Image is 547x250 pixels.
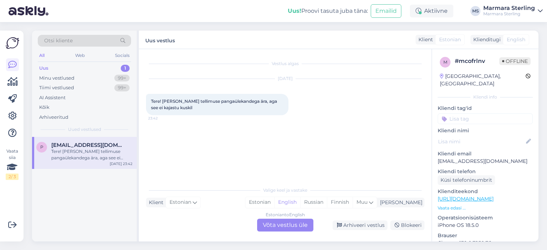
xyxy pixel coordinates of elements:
input: Lisa tag [438,113,533,124]
b: Uus! [288,7,301,14]
div: Marmara Sterling [483,5,535,11]
div: Uus [39,65,48,72]
div: # mcofrlnv [455,57,499,65]
div: Valige keel ja vastake [146,187,424,193]
a: [URL][DOMAIN_NAME] [438,196,494,202]
div: Võta vestlus üle [257,219,313,232]
div: Kliendi info [438,94,533,100]
div: English [274,197,300,208]
div: Vaata siia [6,148,19,180]
div: 1 [121,65,130,72]
div: 2 / 3 [6,174,19,180]
p: Operatsioonisüsteem [438,214,533,222]
span: Estonian [170,198,191,206]
span: Otsi kliente [44,37,73,44]
p: Vaata edasi ... [438,205,533,211]
span: 23:42 [148,116,175,121]
span: p [40,144,43,150]
p: iPhone OS 18.5.0 [438,222,533,229]
div: [DATE] [146,75,424,82]
span: m [443,59,447,65]
span: Offline [499,57,531,65]
div: [GEOGRAPHIC_DATA], [GEOGRAPHIC_DATA] [440,73,526,87]
div: Arhiveeri vestlus [333,220,387,230]
div: Tiimi vestlused [39,84,74,91]
div: Estonian [245,197,274,208]
p: Chrome 139.0.7258.76 [438,239,533,247]
div: Küsi telefoninumbrit [438,175,495,185]
div: [DATE] 23:42 [110,161,132,166]
div: 99+ [114,75,130,82]
p: Kliendi email [438,150,533,158]
p: Klienditeekond [438,188,533,195]
div: Marmara Sterling [483,11,535,17]
div: Blokeeri [390,220,424,230]
button: Emailid [371,4,401,18]
div: Russian [300,197,327,208]
input: Lisa nimi [438,138,525,145]
div: Arhiveeritud [39,114,68,121]
div: Tere! [PERSON_NAME] tellimuse pangaülekandega ära, aga see ei kajastu kuskil [51,148,132,161]
div: Klienditugi [470,36,501,43]
div: Klient [146,199,163,206]
div: All [38,51,46,60]
div: AI Assistent [39,94,66,101]
span: Tere! [PERSON_NAME] tellimuse pangaülekandega ära, aga see ei kajastu kuskil [151,99,278,110]
a: Marmara SterlingMarmara Sterling [483,5,543,17]
div: Aktiivne [410,5,453,17]
span: Estonian [439,36,461,43]
div: Minu vestlused [39,75,74,82]
div: MS [470,6,480,16]
div: Klient [416,36,433,43]
p: Brauser [438,232,533,239]
span: Muu [356,199,368,205]
p: Kliendi telefon [438,168,533,175]
div: Finnish [327,197,353,208]
div: Web [74,51,86,60]
span: English [507,36,525,43]
span: Uued vestlused [68,126,101,133]
div: [PERSON_NAME] [377,199,422,206]
p: Kliendi tag'id [438,105,533,112]
span: pillekaro@gmail.com [51,142,125,148]
div: Kõik [39,104,50,111]
div: Vestlus algas [146,60,424,67]
div: Socials [114,51,131,60]
div: Estonian to English [266,212,305,218]
div: Proovi tasuta juba täna: [288,7,368,15]
div: 99+ [114,84,130,91]
p: [EMAIL_ADDRESS][DOMAIN_NAME] [438,158,533,165]
p: Kliendi nimi [438,127,533,134]
label: Uus vestlus [145,35,175,44]
img: Askly Logo [6,36,19,50]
